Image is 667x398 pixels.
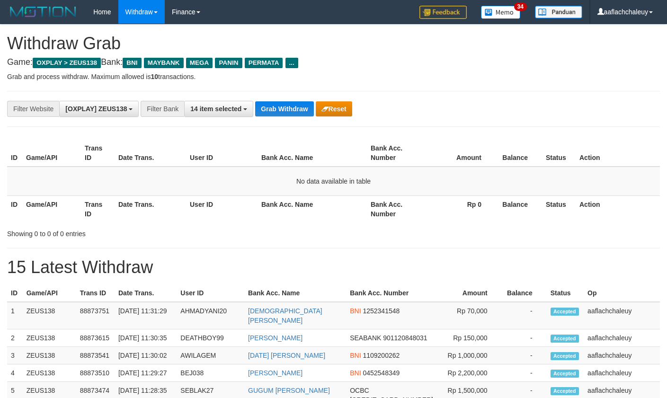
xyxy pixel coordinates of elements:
p: Grab and process withdraw. Maximum allowed is transactions. [7,72,660,81]
td: BEJ038 [177,364,244,382]
th: Trans ID [76,284,115,302]
span: PANIN [215,58,242,68]
th: ID [7,195,22,222]
th: Bank Acc. Number [367,140,426,167]
th: Date Trans. [115,284,177,302]
h4: Game: Bank: [7,58,660,67]
th: Status [542,140,576,167]
img: Feedback.jpg [419,6,467,19]
td: 88873541 [76,347,115,364]
th: Bank Acc. Number [346,284,437,302]
td: 88873751 [76,302,115,329]
span: ... [285,58,298,68]
th: Action [576,195,660,222]
th: User ID [186,195,258,222]
img: Button%20Memo.svg [481,6,521,19]
span: Copy 0452548349 to clipboard [363,369,400,377]
td: aaflachchaleuy [584,364,660,382]
td: [DATE] 11:30:02 [115,347,177,364]
th: Trans ID [81,140,115,167]
span: OCBC [350,387,369,394]
td: No data available in table [7,167,660,196]
span: MEGA [186,58,213,68]
th: ID [7,284,23,302]
th: Bank Acc. Name [244,284,346,302]
span: Copy 1252341548 to clipboard [363,307,400,315]
th: Trans ID [81,195,115,222]
td: - [502,329,547,347]
td: [DATE] 11:29:27 [115,364,177,382]
span: BNI [123,58,141,68]
a: [DEMOGRAPHIC_DATA][PERSON_NAME] [248,307,322,324]
button: [OXPLAY] ZEUS138 [59,101,139,117]
span: BNI [350,307,361,315]
td: ZEUS138 [23,364,76,382]
td: AHMADYANI20 [177,302,244,329]
td: - [502,364,547,382]
th: Date Trans. [115,140,186,167]
h1: Withdraw Grab [7,34,660,53]
th: Op [584,284,660,302]
th: ID [7,140,22,167]
a: [DATE] [PERSON_NAME] [248,352,325,359]
th: Status [542,195,576,222]
div: Filter Website [7,101,59,117]
span: MAYBANK [144,58,184,68]
td: - [502,302,547,329]
th: Game/API [23,284,76,302]
span: PERMATA [245,58,283,68]
td: aaflachchaleuy [584,347,660,364]
td: [DATE] 11:31:29 [115,302,177,329]
img: panduan.png [535,6,582,18]
span: 34 [514,2,527,11]
th: Game/API [22,140,81,167]
td: DEATHBOY99 [177,329,244,347]
button: Grab Withdraw [255,101,313,116]
a: [PERSON_NAME] [248,369,302,377]
span: OXPLAY > ZEUS138 [33,58,101,68]
td: Rp 70,000 [437,302,502,329]
span: BNI [350,352,361,359]
th: User ID [177,284,244,302]
td: aaflachchaleuy [584,329,660,347]
th: Bank Acc. Name [258,195,367,222]
td: [DATE] 11:30:35 [115,329,177,347]
th: Game/API [22,195,81,222]
td: Rp 1,000,000 [437,347,502,364]
th: Bank Acc. Name [258,140,367,167]
button: Reset [316,101,352,116]
td: 1 [7,302,23,329]
td: aaflachchaleuy [584,302,660,329]
span: Accepted [551,387,579,395]
th: Date Trans. [115,195,186,222]
th: Balance [496,195,542,222]
th: Status [547,284,584,302]
th: Balance [496,140,542,167]
td: AWILAGEM [177,347,244,364]
span: Accepted [551,370,579,378]
span: BNI [350,369,361,377]
th: User ID [186,140,258,167]
td: 88873510 [76,364,115,382]
th: Bank Acc. Number [367,195,426,222]
a: [PERSON_NAME] [248,334,302,342]
td: Rp 150,000 [437,329,502,347]
img: MOTION_logo.png [7,5,79,19]
td: ZEUS138 [23,347,76,364]
th: Action [576,140,660,167]
div: Showing 0 to 0 of 0 entries [7,225,271,239]
th: Rp 0 [426,195,496,222]
div: Filter Bank [141,101,184,117]
span: SEABANK [350,334,381,342]
h1: 15 Latest Withdraw [7,258,660,277]
th: Balance [502,284,547,302]
span: 14 item selected [190,105,241,113]
td: 4 [7,364,23,382]
td: ZEUS138 [23,302,76,329]
td: 2 [7,329,23,347]
span: [OXPLAY] ZEUS138 [65,105,127,113]
th: Amount [437,284,502,302]
td: 88873615 [76,329,115,347]
strong: 10 [151,73,158,80]
a: GUGUM [PERSON_NAME] [248,387,330,394]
